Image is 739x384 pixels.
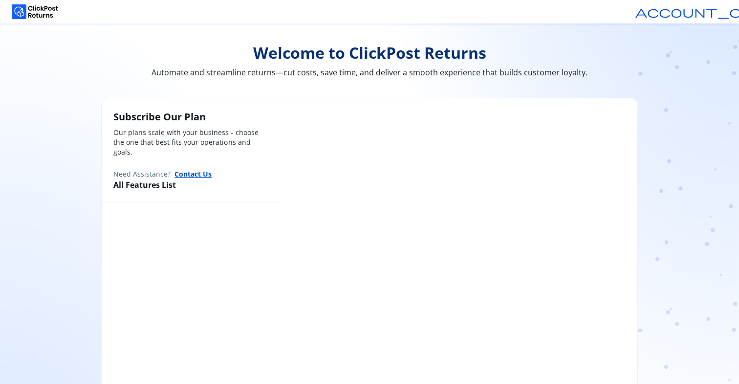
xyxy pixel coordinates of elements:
p: Our plans scale with your business - choose the one that best fits your operations and goals. [113,128,268,157]
button: Contact Us [174,169,212,179]
h2: Subscribe Our Plan [113,110,268,124]
span: Welcome to ClickPost Returns [101,43,638,63]
img: Logo [12,4,58,19]
span: Automate and streamline returns—cut costs, save time, and deliver a smooth experience that builds... [101,67,638,78]
span: Need Assistance? [113,169,171,179]
span: All Features List [113,180,176,190]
